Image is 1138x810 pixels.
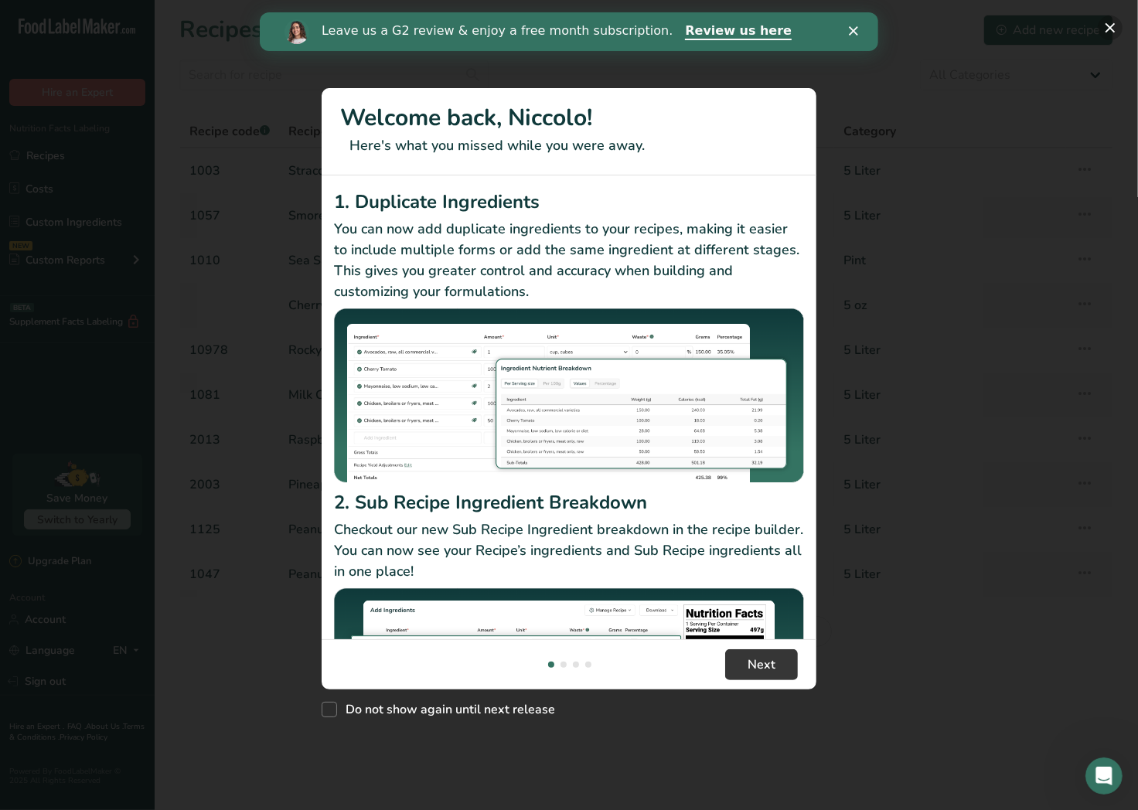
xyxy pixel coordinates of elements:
img: Sub Recipe Ingredient Breakdown [334,588,804,764]
iframe: Intercom live chat banner [260,12,878,51]
img: Duplicate Ingredients [334,308,804,484]
p: Here's what you missed while you were away. [340,135,798,156]
p: Checkout our new Sub Recipe Ingredient breakdown in the recipe builder. You can now see your Reci... [334,519,804,582]
p: You can now add duplicate ingredients to your recipes, making it easier to include multiple forms... [334,219,804,302]
iframe: Intercom live chat [1085,757,1123,795]
button: Next [725,649,798,680]
h2: 1. Duplicate Ingredients [334,188,804,216]
div: Close [589,14,605,23]
span: Next [748,655,775,674]
h2: 2. Sub Recipe Ingredient Breakdown [334,488,804,516]
span: Do not show again until next release [337,702,555,717]
h1: Welcome back, Niccolo! [340,100,798,135]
